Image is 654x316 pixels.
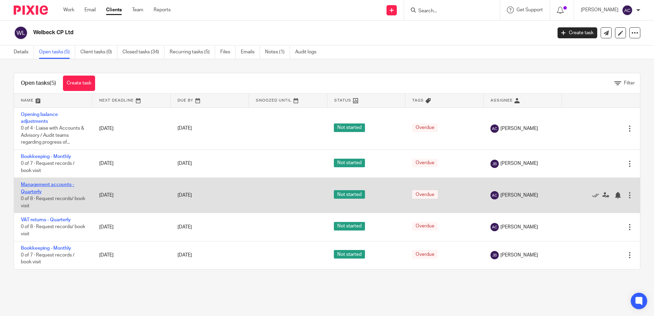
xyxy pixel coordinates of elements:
span: Not started [334,190,365,199]
span: Overdue [412,159,438,167]
a: Notes (1) [265,45,290,59]
a: Create task [63,76,95,91]
span: [DATE] [178,225,192,229]
img: Pixie [14,5,48,15]
a: Closed tasks (34) [122,45,165,59]
a: Clients [106,6,122,13]
span: [PERSON_NAME] [500,192,538,199]
span: [DATE] [178,126,192,131]
h1: Open tasks [21,80,56,87]
span: [DATE] [178,161,192,166]
input: Search [418,8,479,14]
a: Mark as done [592,192,602,199]
td: [DATE] [92,241,171,269]
a: Recurring tasks (5) [170,45,215,59]
span: [DATE] [178,193,192,198]
span: Overdue [412,123,438,132]
a: Email [84,6,96,13]
span: [PERSON_NAME] [500,252,538,259]
span: Get Support [516,8,543,12]
td: [DATE] [92,107,171,149]
span: Not started [334,222,365,231]
span: Not started [334,123,365,132]
a: Emails [241,45,260,59]
img: svg%3E [490,251,499,259]
span: [DATE] [178,253,192,258]
a: Create task [558,27,597,38]
a: Team [132,6,143,13]
span: Tags [412,98,424,102]
img: svg%3E [490,223,499,231]
span: 0 of 8 · Request records/ book visit [21,225,85,237]
td: [DATE] [92,178,171,213]
td: [DATE] [92,149,171,177]
span: [PERSON_NAME] [500,224,538,231]
p: [PERSON_NAME] [581,6,618,13]
span: Overdue [412,222,438,231]
img: svg%3E [490,124,499,133]
a: VAT returns - Quarterly [21,218,71,222]
a: Bookkeeping - Monthly [21,154,71,159]
td: [DATE] [92,213,171,241]
h2: Welbeck CP Ltd [33,29,444,36]
span: Filter [624,81,635,85]
span: Status [334,98,351,102]
span: [PERSON_NAME] [500,125,538,132]
span: 0 of 4 · Liaise with Accounts & Advisory / Audit teams regarding progress of... [21,126,84,145]
span: Overdue [412,250,438,259]
img: svg%3E [490,160,499,168]
span: 0 of 7 · Request records / book visit [21,161,75,173]
a: Client tasks (0) [80,45,117,59]
img: svg%3E [14,26,28,40]
a: Open tasks (5) [39,45,75,59]
span: [PERSON_NAME] [500,160,538,167]
span: 0 of 8 · Request records/ book visit [21,196,85,208]
img: svg%3E [490,191,499,199]
span: Not started [334,250,365,259]
a: Reports [154,6,171,13]
a: Bookkeeping - Monthly [21,246,71,251]
img: svg%3E [622,5,633,16]
a: Audit logs [295,45,322,59]
span: Snoozed Until [256,98,292,102]
a: Work [63,6,74,13]
a: Management accounts - Quarterly [21,182,74,194]
span: 0 of 7 · Request records / book visit [21,253,75,265]
span: (5) [50,80,56,86]
a: Details [14,45,34,59]
a: Files [220,45,236,59]
a: Opening balance adjustments [21,112,58,124]
span: Not started [334,159,365,167]
span: Overdue [412,190,438,199]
